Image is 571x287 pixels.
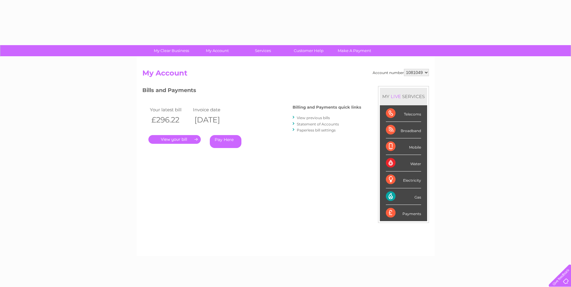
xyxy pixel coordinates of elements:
div: Water [386,155,421,171]
div: LIVE [389,94,402,99]
h3: Bills and Payments [142,86,361,97]
a: Pay Here [210,135,241,148]
th: £296.22 [148,114,192,126]
td: Invoice date [191,106,235,114]
a: Customer Help [284,45,334,56]
div: Mobile [386,138,421,155]
div: Payments [386,205,421,221]
a: My Clear Business [147,45,196,56]
a: My Account [192,45,242,56]
div: Electricity [386,171,421,188]
h4: Billing and Payments quick links [293,105,361,110]
td: Your latest bill [148,106,192,114]
div: Telecoms [386,105,421,122]
a: . [148,135,201,144]
h2: My Account [142,69,429,80]
div: Gas [386,188,421,205]
div: Broadband [386,122,421,138]
div: Account number [373,69,429,76]
a: Make A Payment [330,45,379,56]
div: MY SERVICES [380,88,427,105]
a: Services [238,45,288,56]
a: View previous bills [297,116,330,120]
th: [DATE] [191,114,235,126]
a: Paperless bill settings [297,128,336,132]
a: Statement of Accounts [297,122,339,126]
